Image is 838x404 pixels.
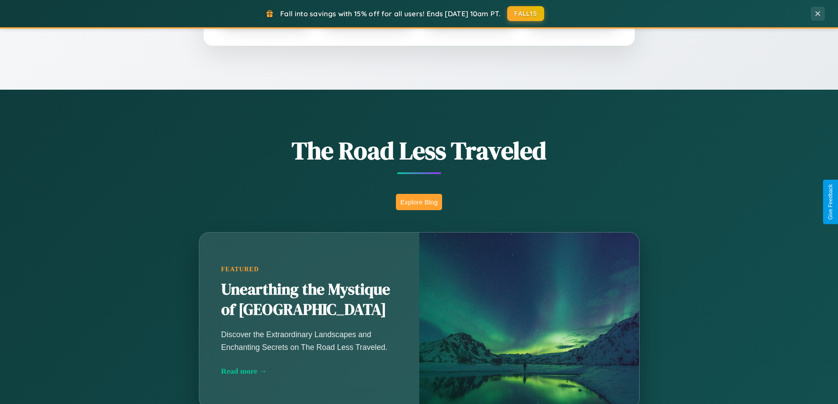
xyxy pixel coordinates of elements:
h2: Unearthing the Mystique of [GEOGRAPHIC_DATA] [221,280,397,320]
button: FALL15 [507,6,544,21]
h1: The Road Less Traveled [155,134,683,167]
div: Featured [221,266,397,273]
button: Explore Blog [396,194,442,210]
div: Give Feedback [827,184,834,220]
div: Read more → [221,367,397,376]
span: Fall into savings with 15% off for all users! Ends [DATE] 10am PT. [280,9,501,18]
p: Discover the Extraordinary Landscapes and Enchanting Secrets on The Road Less Traveled. [221,328,397,353]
